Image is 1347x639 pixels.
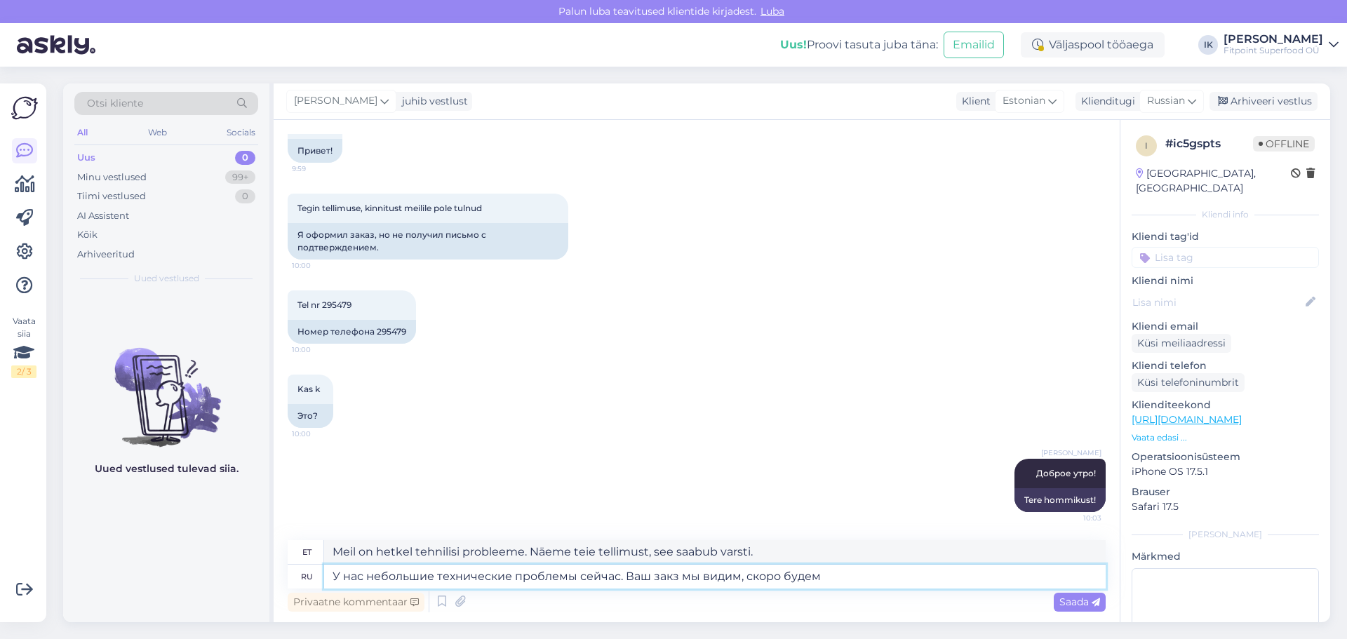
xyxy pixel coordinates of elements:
[288,139,342,163] div: Привет!
[1132,295,1303,310] input: Lisa nimi
[1136,166,1291,196] div: [GEOGRAPHIC_DATA], [GEOGRAPHIC_DATA]
[1132,431,1319,444] p: Vaata edasi ...
[1075,94,1135,109] div: Klienditugi
[235,151,255,165] div: 0
[235,189,255,203] div: 0
[134,272,199,285] span: Uued vestlused
[1132,528,1319,541] div: [PERSON_NAME]
[1224,34,1339,56] a: [PERSON_NAME]Fitpoint Superfood OÜ
[11,95,38,121] img: Askly Logo
[944,32,1004,58] button: Emailid
[1145,140,1148,151] span: i
[1253,136,1315,152] span: Offline
[294,93,377,109] span: [PERSON_NAME]
[756,5,789,18] span: Luba
[1132,464,1319,479] p: iPhone OS 17.5.1
[1132,274,1319,288] p: Kliendi nimi
[780,38,807,51] b: Uus!
[324,565,1106,588] textarea: У нас небольшие технические проблемы сейчас. Ваш закз мы видим, скоро будем
[396,94,468,109] div: juhib vestlust
[324,540,1106,564] textarea: Meil on hetkel tehnilisi probleeme. Näeme teie tellimust, see saabub varsti.
[292,163,344,174] span: 9:59
[224,123,258,142] div: Socials
[1021,32,1165,58] div: Väljaspool tööaega
[1165,135,1253,152] div: # ic5gspts
[77,228,98,242] div: Kõik
[1147,93,1185,109] span: Russian
[1209,92,1318,111] div: Arhiveeri vestlus
[288,320,416,344] div: Номер телефона 295479
[63,323,269,449] img: No chats
[780,36,938,53] div: Proovi tasuta juba täna:
[1003,93,1045,109] span: Estonian
[77,248,135,262] div: Arhiveeritud
[956,94,991,109] div: Klient
[1132,450,1319,464] p: Operatsioonisüsteem
[288,404,333,428] div: Это?
[288,593,424,612] div: Privaatne kommentaar
[1132,398,1319,412] p: Klienditeekond
[77,209,129,223] div: AI Assistent
[1132,499,1319,514] p: Safari 17.5
[1132,373,1245,392] div: Küsi telefoninumbrit
[1014,488,1106,512] div: Tere hommikust!
[1036,468,1096,478] span: Доброе утро!
[297,384,320,394] span: Kas k
[77,151,95,165] div: Uus
[87,96,143,111] span: Otsi kliente
[74,123,91,142] div: All
[1132,413,1242,426] a: [URL][DOMAIN_NAME]
[1224,45,1323,56] div: Fitpoint Superfood OÜ
[297,203,482,213] span: Tegin tellimuse, kinnitust meilile pole tulnud
[1132,208,1319,221] div: Kliendi info
[1224,34,1323,45] div: [PERSON_NAME]
[302,540,311,564] div: et
[1132,358,1319,373] p: Kliendi telefon
[297,300,351,310] span: Tel nr 295479
[1132,549,1319,564] p: Märkmed
[292,429,344,439] span: 10:00
[301,565,313,588] div: ru
[288,223,568,260] div: Я оформил заказ, но не получил письмо с подтверждением.
[1132,485,1319,499] p: Brauser
[1059,596,1100,608] span: Saada
[1041,448,1101,458] span: [PERSON_NAME]
[11,315,36,378] div: Vaata siia
[1132,334,1231,353] div: Küsi meiliaadressi
[77,170,147,184] div: Minu vestlused
[1198,35,1218,55] div: IK
[1132,319,1319,334] p: Kliendi email
[225,170,255,184] div: 99+
[1132,229,1319,244] p: Kliendi tag'id
[77,189,146,203] div: Tiimi vestlused
[95,462,239,476] p: Uued vestlused tulevad siia.
[1049,513,1101,523] span: 10:03
[292,260,344,271] span: 10:00
[145,123,170,142] div: Web
[1132,247,1319,268] input: Lisa tag
[11,365,36,378] div: 2 / 3
[292,344,344,355] span: 10:00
